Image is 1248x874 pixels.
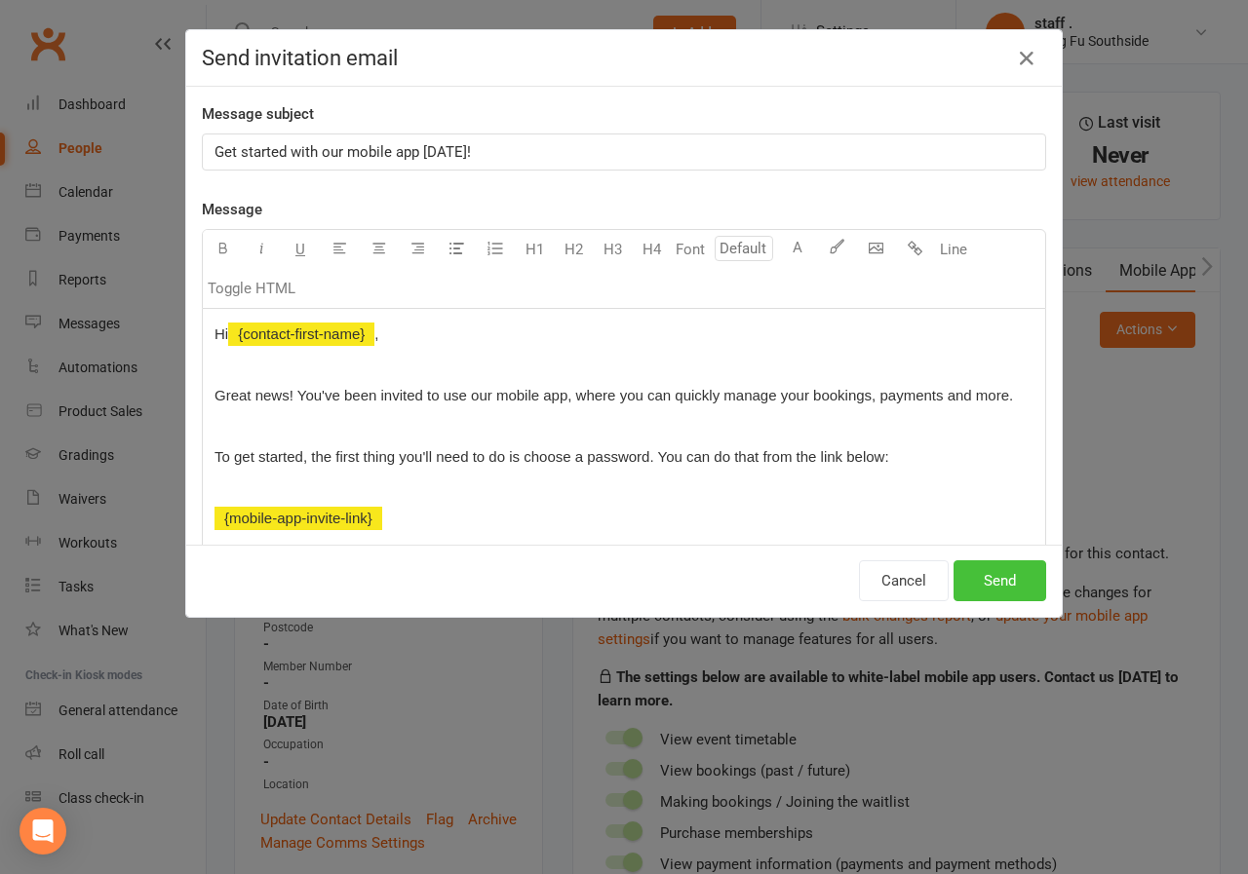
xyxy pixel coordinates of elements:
[295,241,305,258] span: U
[214,143,471,161] span: Get started with our mobile app [DATE]!
[859,560,949,601] button: Cancel
[954,560,1046,601] button: Send
[934,230,973,269] button: Line
[374,325,378,342] span: ,
[202,198,262,221] label: Message
[214,387,1013,403] span: Great news! You've been invited to use our mobile app, where you can quickly manage your bookings...
[214,325,228,342] span: Hi
[632,230,671,269] button: H4
[515,230,554,269] button: H1
[554,230,593,269] button: H2
[778,230,817,269] button: A
[593,230,632,269] button: H3
[19,808,66,855] div: Open Intercom Messenger
[715,236,773,261] input: Default
[214,448,889,465] span: To get started, the first thing you'll need to do is choose a password. You can do that from the ...
[202,46,1046,70] h4: Send invitation email
[202,102,314,126] label: Message subject
[1011,43,1042,74] button: Close
[203,269,300,308] button: Toggle HTML
[281,230,320,269] button: U
[671,230,710,269] button: Font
